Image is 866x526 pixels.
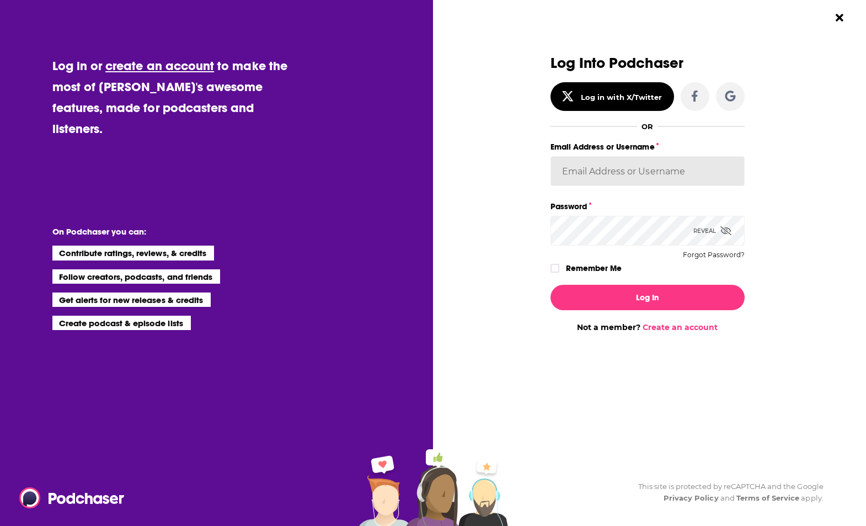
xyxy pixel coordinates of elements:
[550,156,745,186] input: Email Address or Username
[629,481,824,504] div: This site is protected by reCAPTCHA and the Google and apply.
[829,7,850,28] button: Close Button
[664,493,719,502] a: Privacy Policy
[550,82,674,111] button: Log in with X/Twitter
[52,269,221,284] li: Follow creators, podcasts, and friends
[550,285,745,310] button: Log In
[52,226,273,237] li: On Podchaser you can:
[52,293,211,307] li: Get alerts for new releases & credits
[52,316,191,330] li: Create podcast & episode lists
[642,122,653,131] div: OR
[550,199,745,214] label: Password
[19,487,116,508] a: Podchaser - Follow, Share and Rate Podcasts
[550,55,745,71] h3: Log Into Podchaser
[105,58,214,73] a: create an account
[736,493,800,502] a: Terms of Service
[643,322,718,332] a: Create an account
[550,140,745,154] label: Email Address or Username
[550,322,745,332] div: Not a member?
[581,93,662,102] div: Log in with X/Twitter
[683,251,745,259] button: Forgot Password?
[19,487,125,508] img: Podchaser - Follow, Share and Rate Podcasts
[566,261,622,275] label: Remember Me
[693,216,731,246] div: Reveal
[52,246,215,260] li: Contribute ratings, reviews, & credits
